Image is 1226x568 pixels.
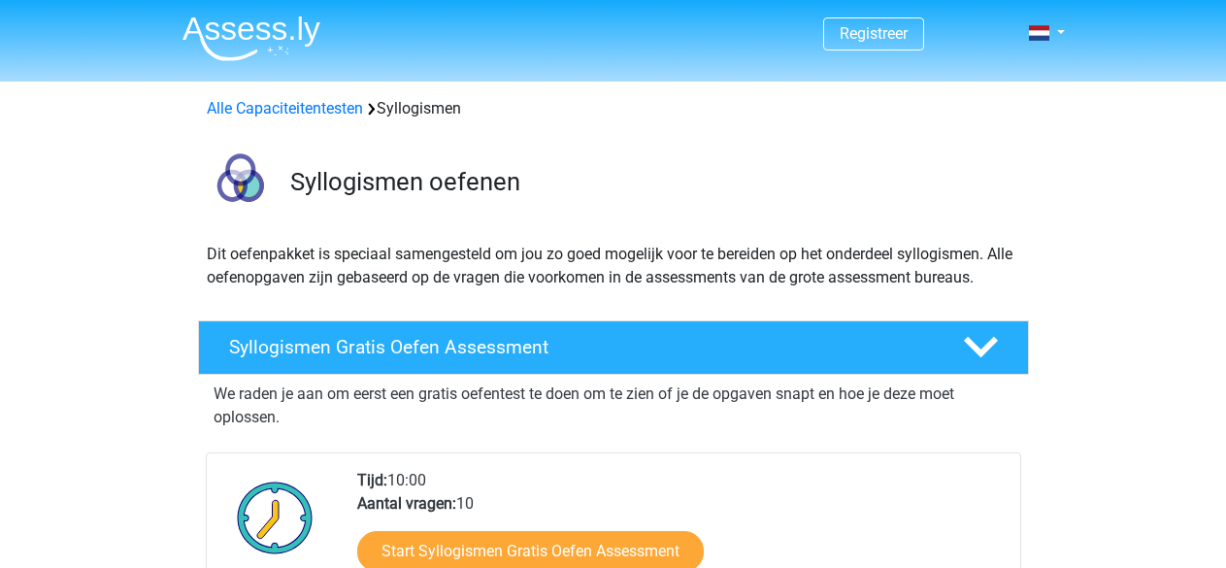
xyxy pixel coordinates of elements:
h4: Syllogismen Gratis Oefen Assessment [229,336,932,358]
img: Assessly [182,16,320,61]
img: syllogismen [199,144,282,226]
p: We raden je aan om eerst een gratis oefentest te doen om te zien of je de opgaven snapt en hoe je... [214,383,1013,429]
img: Klok [226,469,324,566]
a: Alle Capaciteitentesten [207,99,363,117]
p: Dit oefenpakket is speciaal samengesteld om jou zo goed mogelijk voor te bereiden op het onderdee... [207,243,1020,289]
h3: Syllogismen oefenen [290,167,1013,197]
b: Tijd: [357,471,387,489]
a: Syllogismen Gratis Oefen Assessment [190,320,1037,375]
div: Syllogismen [199,97,1028,120]
a: Registreer [840,24,908,43]
b: Aantal vragen: [357,494,456,513]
